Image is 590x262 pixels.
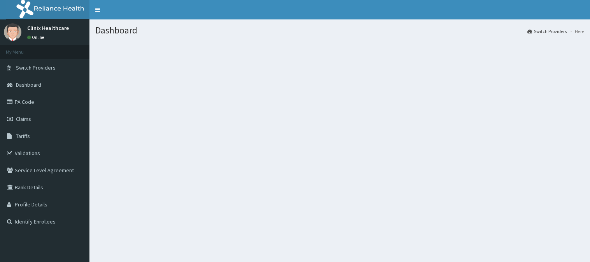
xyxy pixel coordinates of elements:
[4,23,21,41] img: User Image
[16,64,56,71] span: Switch Providers
[16,81,41,88] span: Dashboard
[95,25,584,35] h1: Dashboard
[567,28,584,35] li: Here
[527,28,567,35] a: Switch Providers
[27,25,69,31] p: Clinix Healthcare
[27,35,46,40] a: Online
[16,133,30,140] span: Tariffs
[16,115,31,122] span: Claims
